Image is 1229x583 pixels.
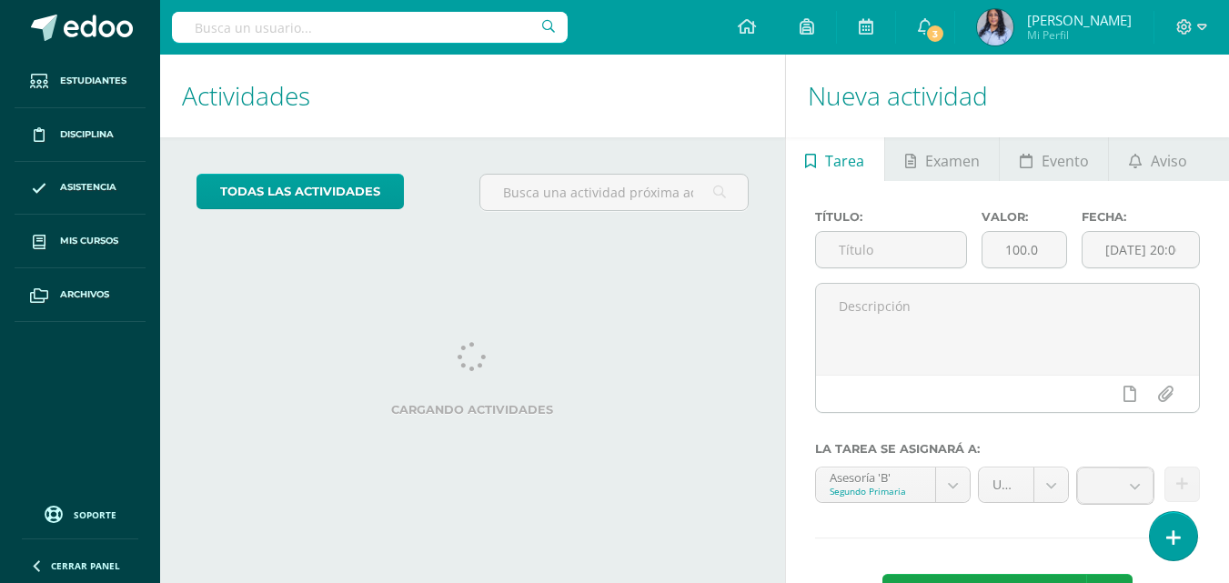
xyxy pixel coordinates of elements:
[480,175,747,210] input: Busca una actividad próxima aquí...
[982,232,1066,267] input: Puntos máximos
[815,442,1200,456] label: La tarea se asignará a:
[22,501,138,526] a: Soporte
[925,139,980,183] span: Examen
[196,403,749,417] label: Cargando actividades
[15,108,146,162] a: Disciplina
[816,467,971,502] a: Asesoría 'B'Segundo Primaria
[808,55,1207,137] h1: Nueva actividad
[60,287,109,302] span: Archivos
[825,139,864,183] span: Tarea
[1109,137,1206,181] a: Aviso
[172,12,568,43] input: Busca un usuario...
[816,232,966,267] input: Título
[60,180,116,195] span: Asistencia
[979,467,1068,502] a: Unidad 1
[15,215,146,268] a: Mis cursos
[815,210,967,224] label: Título:
[982,210,1067,224] label: Valor:
[830,467,922,485] div: Asesoría 'B'
[51,559,120,572] span: Cerrar panel
[1042,139,1089,183] span: Evento
[830,485,922,498] div: Segundo Primaria
[15,268,146,322] a: Archivos
[196,174,404,209] a: todas las Actividades
[15,55,146,108] a: Estudiantes
[786,137,884,181] a: Tarea
[885,137,999,181] a: Examen
[182,55,763,137] h1: Actividades
[15,162,146,216] a: Asistencia
[1000,137,1108,181] a: Evento
[1027,27,1132,43] span: Mi Perfil
[60,74,126,88] span: Estudiantes
[60,127,114,142] span: Disciplina
[1083,232,1199,267] input: Fecha de entrega
[1151,139,1187,183] span: Aviso
[60,234,118,248] span: Mis cursos
[992,467,1020,502] span: Unidad 1
[1082,210,1200,224] label: Fecha:
[925,24,945,44] span: 3
[977,9,1013,45] img: a37438481288fc2d71df7c20fea95706.png
[1027,11,1132,29] span: [PERSON_NAME]
[74,508,116,521] span: Soporte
